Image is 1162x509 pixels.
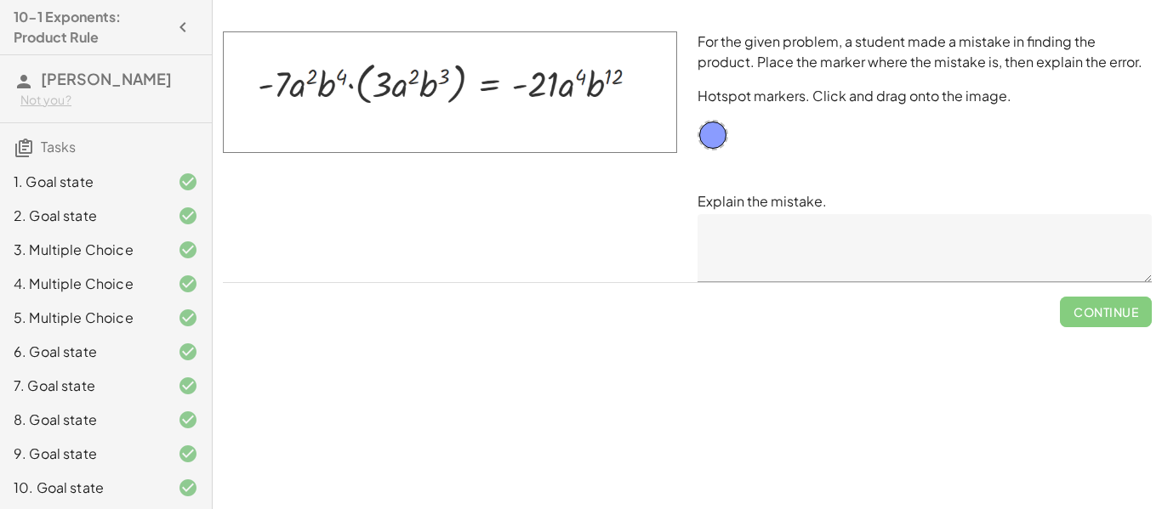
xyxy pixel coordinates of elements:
[178,308,198,328] i: Task finished and correct.
[223,31,677,153] img: 0886c92d32dd19760ffa48c2dfc6e395adaf3d3f40faf5cd72724b1e9700f50a.png
[178,240,198,260] i: Task finished and correct.
[14,410,151,430] div: 8. Goal state
[178,172,198,192] i: Task finished and correct.
[178,342,198,362] i: Task finished and correct.
[14,172,151,192] div: 1. Goal state
[41,69,172,88] span: [PERSON_NAME]
[14,274,151,294] div: 4. Multiple Choice
[698,86,1152,106] p: Hotspot markers. Click and drag onto the image.
[178,376,198,396] i: Task finished and correct.
[14,376,151,396] div: 7. Goal state
[41,138,76,156] span: Tasks
[14,342,151,362] div: 6. Goal state
[14,308,151,328] div: 5. Multiple Choice
[14,478,151,498] div: 10. Goal state
[14,240,151,260] div: 3. Multiple Choice
[20,92,198,109] div: Not you?
[178,478,198,498] i: Task finished and correct.
[178,444,198,464] i: Task finished and correct.
[14,206,151,226] div: 2. Goal state
[698,191,1152,212] p: Explain the mistake.
[178,410,198,430] i: Task finished and correct.
[698,31,1152,72] p: For the given problem, a student made a mistake in finding the product. Place the marker where th...
[178,206,198,226] i: Task finished and correct.
[14,7,168,48] h4: 10-1 Exponents: Product Rule
[178,274,198,294] i: Task finished and correct.
[14,444,151,464] div: 9. Goal state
